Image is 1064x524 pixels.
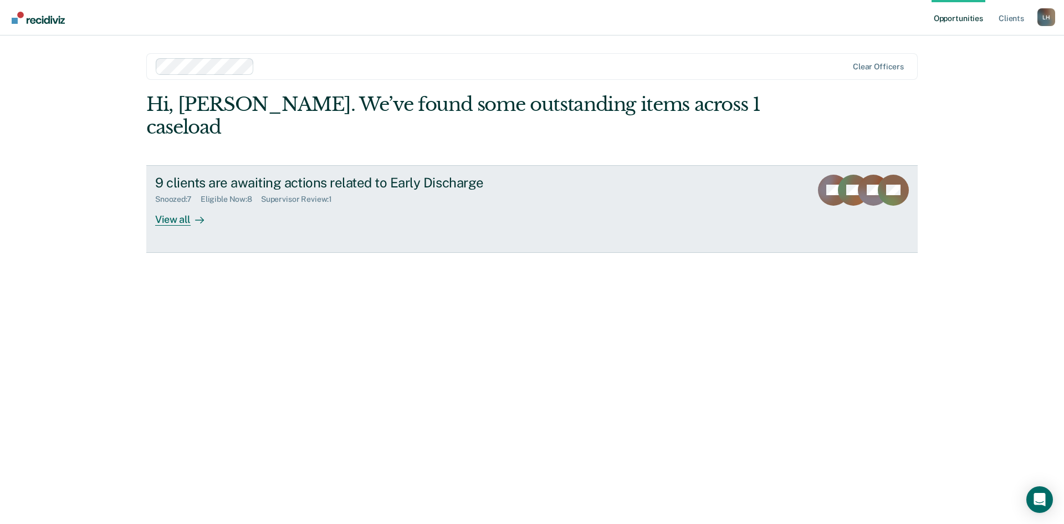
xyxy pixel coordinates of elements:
[146,93,764,139] div: Hi, [PERSON_NAME]. We’ve found some outstanding items across 1 caseload
[1037,8,1055,26] button: Profile dropdown button
[146,165,918,253] a: 9 clients are awaiting actions related to Early DischargeSnoozed:7Eligible Now:8Supervisor Review...
[201,195,261,204] div: Eligible Now : 8
[155,195,201,204] div: Snoozed : 7
[12,12,65,24] img: Recidiviz
[1026,486,1053,513] div: Open Intercom Messenger
[261,195,341,204] div: Supervisor Review : 1
[155,175,544,191] div: 9 clients are awaiting actions related to Early Discharge
[853,62,904,72] div: Clear officers
[1037,8,1055,26] div: L H
[155,204,217,226] div: View all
